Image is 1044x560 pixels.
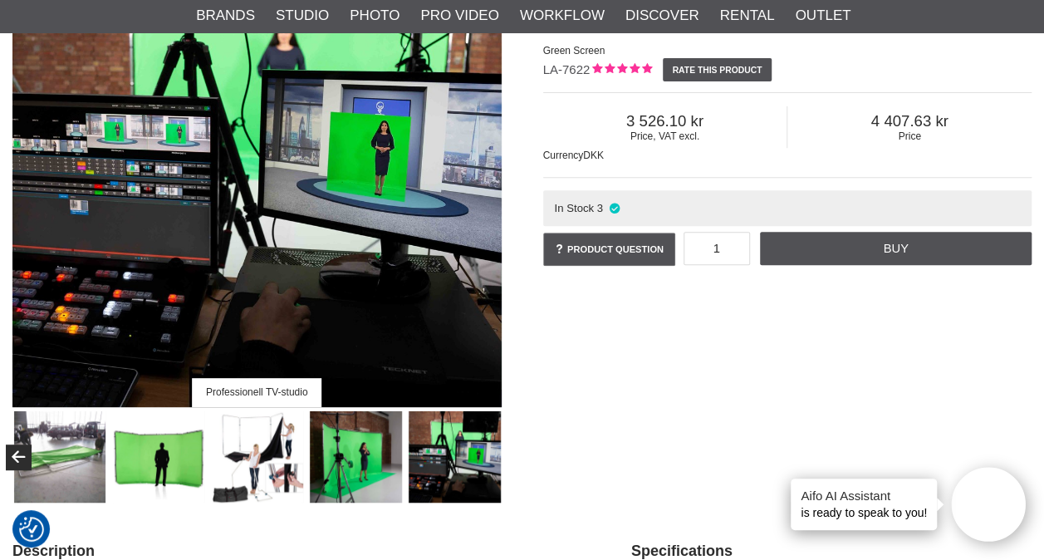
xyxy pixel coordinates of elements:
[19,517,44,542] img: Revisit consent button
[583,150,604,161] span: DKK
[720,5,775,27] a: Rental
[543,233,675,266] a: Product question
[212,411,304,504] img: Bakgrunden är enkel att montera
[791,479,937,530] div: is ready to speak to you!
[276,5,329,27] a: Studio
[543,130,787,142] span: Price, VAT excl.
[520,5,605,27] a: Workflow
[19,514,44,544] button: Consent Preferences
[787,112,1032,130] span: 4 407.63
[6,445,31,469] button: Previous
[350,5,399,27] a: Photo
[607,202,621,214] i: In stock
[554,202,594,214] span: In Stock
[760,232,1032,265] a: Buy
[409,411,501,504] img: Professionell TV-studio
[420,5,498,27] a: Pro Video
[663,58,772,81] a: Rate this product
[113,411,205,504] img: Manfrotto Panorama Bakgrund i tre sektioner
[787,130,1032,142] span: Price
[590,61,652,79] div: Customer rating: 5.00
[795,5,850,27] a: Outlet
[801,487,927,504] h4: Aifo AI Assistant
[543,112,787,130] span: 3 526.10
[597,202,603,214] span: 3
[543,62,591,76] span: LA-7622
[14,411,106,504] img: Mycket enkel att hantera i alla miljöer
[543,150,584,161] span: Currency
[192,378,321,407] div: Professionell TV-studio
[310,411,402,504] img: Komplettera med vinylgolv
[625,5,699,27] a: Discover
[543,45,605,56] span: Green Screen
[196,5,255,27] a: Brands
